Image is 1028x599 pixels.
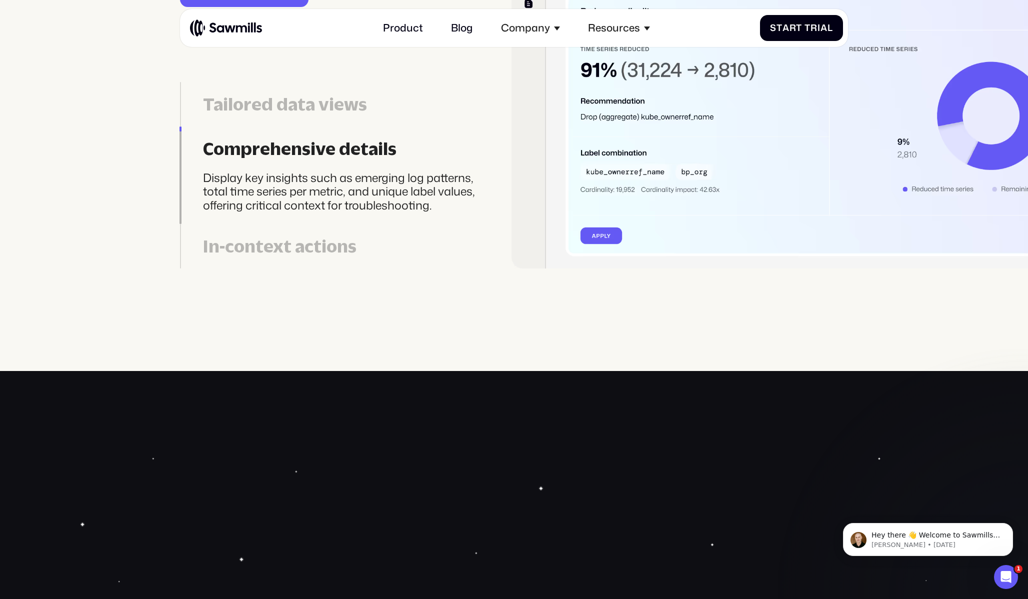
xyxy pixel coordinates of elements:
div: Tailored data views [203,93,475,114]
span: t [796,22,802,33]
span: r [789,22,796,33]
span: a [782,22,789,33]
div: Resources [580,14,658,41]
div: Company [493,14,567,41]
a: Blog [443,14,480,41]
iframe: Intercom live chat [994,565,1018,589]
div: Comprehensive details [203,138,475,159]
div: In-context actions [203,235,475,256]
iframe: Intercom notifications message [828,502,1028,572]
p: Message from Winston, sent 2w ago [43,38,172,47]
div: Display key insights such as emerging log patterns, total time series per metric, and unique labe... [203,171,475,212]
span: i [817,22,820,33]
div: Resources [588,22,640,34]
span: l [827,22,833,33]
span: S [770,22,776,33]
span: t [776,22,782,33]
a: Product [375,14,430,41]
span: 1 [1014,565,1022,573]
div: Company [501,22,550,34]
span: T [804,22,810,33]
a: StartTrial [760,15,843,41]
span: a [820,22,827,33]
span: Hey there 👋 Welcome to Sawmills. The smart telemetry management platform that solves cost, qualit... [43,29,172,86]
span: r [810,22,817,33]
